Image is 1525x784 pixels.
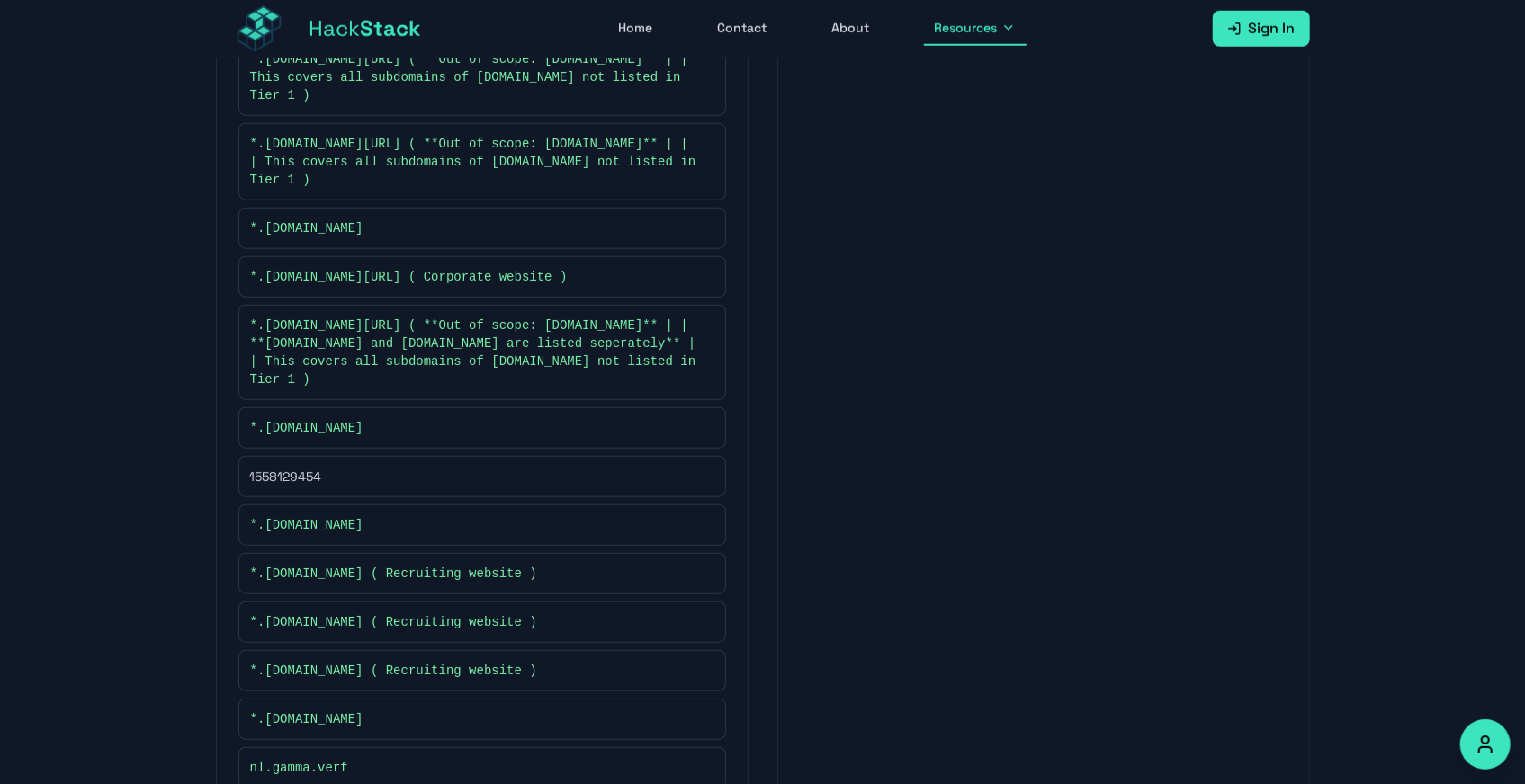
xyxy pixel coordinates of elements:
a: About [821,12,881,46]
span: *.[DOMAIN_NAME][URL] ( **Out of scope: [DOMAIN_NAME]** | | **[DOMAIN_NAME] and [DOMAIN_NAME] are ... [250,316,696,388]
span: *.[DOMAIN_NAME] ( Recruiting website ) [250,662,537,680]
a: Contact [707,12,778,46]
span: *.[DOMAIN_NAME] [250,419,363,437]
span: Stack [361,14,422,42]
button: Resources [924,12,1027,46]
span: *.[DOMAIN_NAME] ( Recruiting website ) [250,613,537,631]
span: 1558129454 [250,468,322,486]
span: Hack [309,14,422,43]
a: Sign In [1213,11,1310,47]
span: *.[DOMAIN_NAME][URL] ( **Out of scope: [DOMAIN_NAME]** | | This covers all subdomains of [DOMAIN_... [250,50,696,104]
a: Home [608,12,664,46]
span: *.[DOMAIN_NAME][URL] ( Corporate website ) [250,268,568,286]
span: *.[DOMAIN_NAME][URL] ( **Out of scope: [DOMAIN_NAME]** | | | This covers all subdomains of [DOMAI... [250,135,696,189]
span: nl.gamma.verf [250,759,348,777]
span: *.[DOMAIN_NAME] [250,516,363,534]
button: Accessibility Options [1460,719,1511,770]
span: Resources [935,19,998,37]
span: *.[DOMAIN_NAME] ( Recruiting website ) [250,565,537,583]
span: *.[DOMAIN_NAME] [250,219,363,237]
span: Sign In [1249,18,1296,40]
span: *.[DOMAIN_NAME] [250,710,363,728]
